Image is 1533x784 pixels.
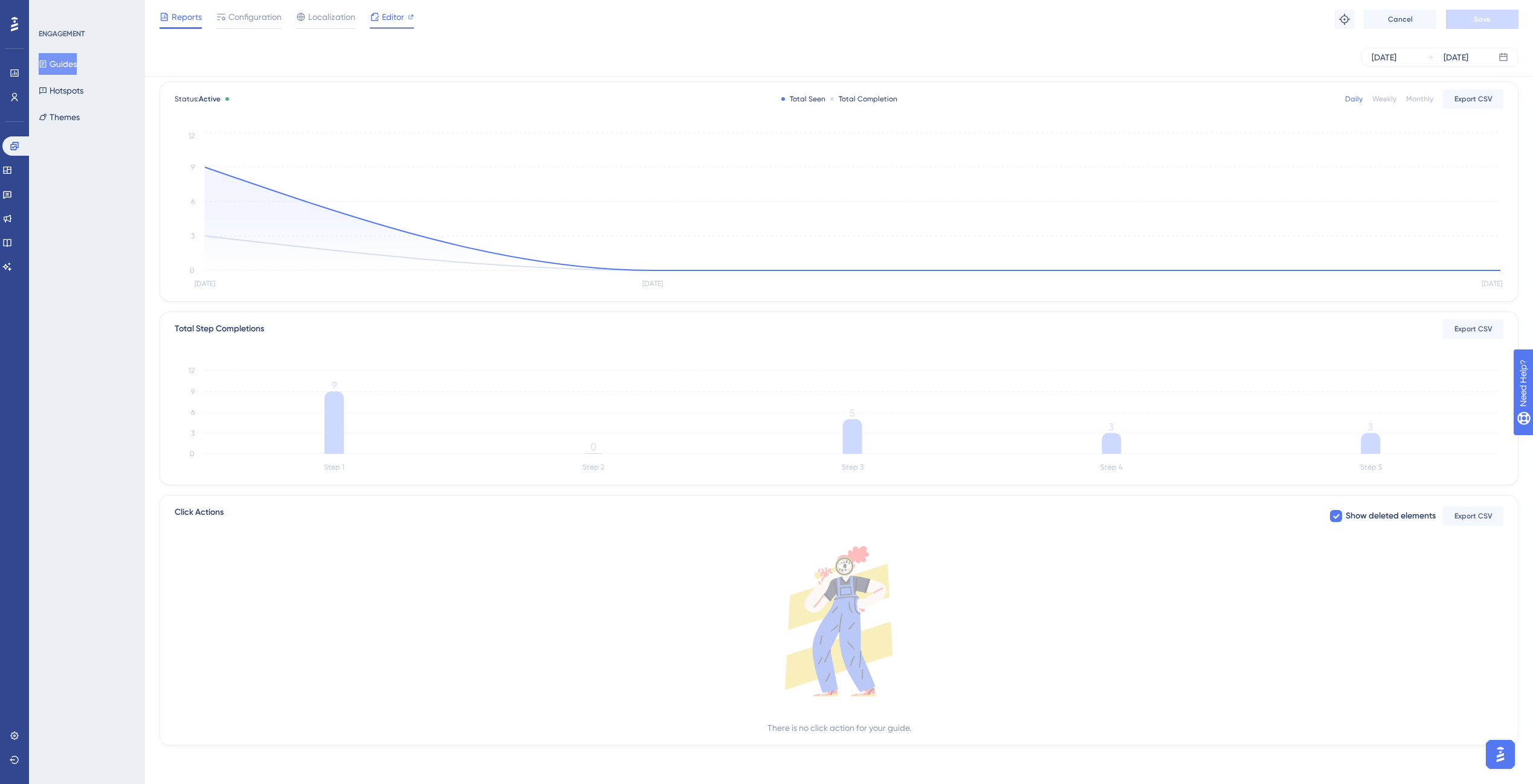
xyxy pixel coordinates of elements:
tspan: Step 3 [842,463,863,471]
span: Active [199,95,221,103]
tspan: Step 5 [1360,463,1382,471]
button: Themes [39,106,80,128]
span: Click Actions [175,505,224,527]
tspan: 5 [850,407,855,419]
tspan: 12 [189,132,195,140]
span: Status: [175,94,221,104]
tspan: 6 [191,197,195,206]
tspan: 9 [191,387,195,396]
span: Export CSV [1454,324,1493,334]
tspan: Step 1 [324,463,344,471]
span: Need Help? [28,3,76,18]
div: Total Seen [781,94,825,104]
span: Reports [172,10,202,24]
button: Export CSV [1443,89,1503,109]
tspan: Step 2 [583,463,604,471]
span: Configuration [228,10,282,24]
tspan: 12 [189,366,195,375]
div: Total Step Completions [175,322,264,336]
button: Save [1446,10,1518,29]
button: Guides [39,53,77,75]
span: Export CSV [1454,511,1493,521]
span: Cancel [1388,14,1413,24]
tspan: Step 4 [1100,463,1123,471]
button: Export CSV [1443,319,1503,339]
span: Editor [382,10,404,24]
div: ENGAGEMENT [39,29,85,39]
div: Total Completion [830,94,897,104]
span: Export CSV [1454,94,1493,104]
button: Cancel [1364,10,1436,29]
tspan: [DATE] [195,279,215,288]
div: There is no click action for your guide. [767,721,911,735]
span: Localization [308,10,355,24]
button: Hotspots [39,80,83,101]
tspan: 3 [191,232,195,240]
div: [DATE] [1372,50,1396,65]
tspan: 6 [191,408,195,416]
div: Monthly [1406,94,1433,104]
tspan: 3 [191,429,195,438]
tspan: 3 [1368,421,1373,433]
tspan: 0 [190,450,195,458]
div: [DATE] [1444,50,1468,65]
div: Weekly [1372,94,1396,104]
iframe: UserGuiding AI Assistant Launcher [1482,736,1518,773]
tspan: [DATE] [642,279,663,288]
tspan: 0 [590,441,596,453]
tspan: 9 [332,380,337,391]
div: Daily [1345,94,1363,104]
tspan: 9 [191,163,195,171]
tspan: 0 [190,266,195,275]
span: Show deleted elements [1346,509,1436,523]
tspan: [DATE] [1482,279,1502,288]
tspan: 3 [1109,421,1114,433]
button: Export CSV [1443,506,1503,526]
span: Save [1474,14,1491,24]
